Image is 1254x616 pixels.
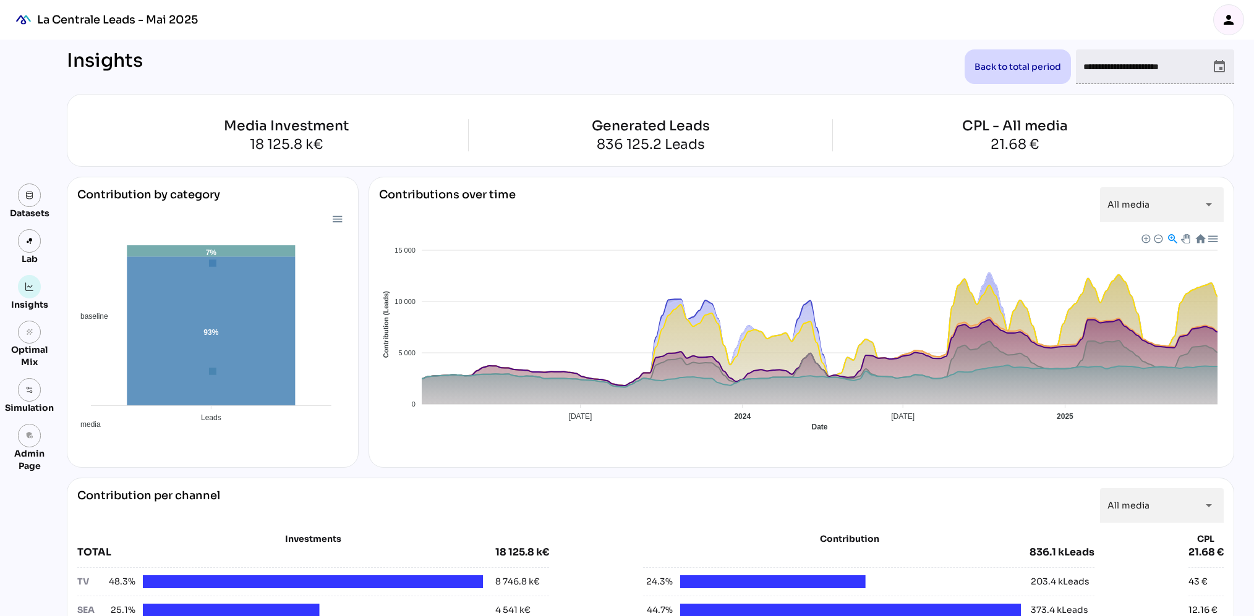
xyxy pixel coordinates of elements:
div: Zoom Out [1153,234,1162,242]
div: Contribution by category [77,187,348,212]
div: 203.4 kLeads [1031,575,1090,588]
i: arrow_drop_down [1201,197,1216,212]
button: Back to total period [965,49,1071,84]
i: grain [25,328,34,337]
text: Contribution (Leads) [382,291,390,358]
div: Lab [16,253,43,265]
tspan: 10 000 [395,298,416,305]
div: Contribution per channel [77,488,220,523]
span: baseline [71,312,108,321]
div: Investments [77,533,549,545]
div: Menu [1207,233,1218,243]
i: arrow_drop_down [1201,498,1216,513]
span: All media [1107,500,1149,511]
text: Date [811,423,827,431]
tspan: Leads [201,413,221,422]
div: Optimal Mix [5,344,54,368]
div: Insights [11,298,48,311]
div: Datasets [10,207,49,219]
div: CPL - All media [962,119,1068,133]
div: 836 125.2 Leads [592,138,710,151]
div: Simulation [5,402,54,414]
div: Insights [67,49,143,84]
div: Admin Page [5,447,54,472]
div: mediaROI [10,6,37,33]
div: 18 125.8 k€ [495,545,549,560]
span: media [71,420,101,429]
span: 24.3% [643,575,673,588]
tspan: [DATE] [891,412,915,421]
span: 48.3% [106,575,135,588]
img: graph.svg [25,282,34,291]
div: Menu [331,213,342,224]
tspan: 2024 [734,412,751,421]
div: 21.68 € [962,138,1068,151]
div: Media Investment [105,119,468,133]
div: CPL [1188,533,1224,545]
div: TV [77,575,106,588]
div: Zoom In [1141,234,1149,242]
img: data.svg [25,191,34,200]
tspan: 15 000 [395,247,416,254]
span: All media [1107,199,1149,210]
img: lab.svg [25,237,34,245]
img: settings.svg [25,386,34,394]
div: 18 125.8 k€ [105,138,468,151]
tspan: 2025 [1057,412,1073,421]
div: TOTAL [77,545,495,560]
div: 836.1 kLeads [1030,545,1094,560]
div: 8 746.8 k€ [495,575,540,588]
div: Reset Zoom [1195,233,1205,243]
div: Contribution [674,533,1025,545]
tspan: [DATE] [569,412,592,421]
i: event [1212,59,1227,74]
span: Back to total period [975,59,1061,74]
i: admin_panel_settings [25,431,34,440]
div: Panning [1181,234,1188,242]
tspan: 5 000 [398,349,416,357]
div: 43 € [1188,575,1208,588]
div: Selection Zoom [1167,233,1177,243]
div: Generated Leads [592,119,710,133]
div: 21.68 € [1188,545,1224,560]
tspan: 0 [412,400,416,408]
i: person [1221,12,1236,27]
div: La Centrale Leads - Mai 2025 [37,12,198,27]
div: Contributions over time [379,187,516,222]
